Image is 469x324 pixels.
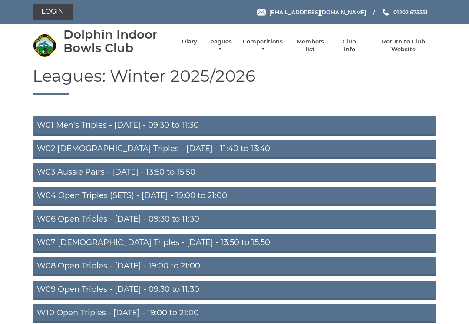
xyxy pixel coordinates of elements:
[182,38,197,46] a: Diary
[33,281,436,300] a: W09 Open Triples - [DATE] - 09:30 to 11:30
[33,257,436,276] a: W08 Open Triples - [DATE] - 19:00 to 21:00
[269,9,366,15] span: [EMAIL_ADDRESS][DOMAIN_NAME]
[393,9,428,15] span: 01202 675551
[381,8,428,17] a: Phone us 01202 675551
[33,140,436,159] a: W02 [DEMOGRAPHIC_DATA] Triples - [DATE] - 11:40 to 13:40
[257,8,366,17] a: Email [EMAIL_ADDRESS][DOMAIN_NAME]
[292,38,328,53] a: Members list
[33,210,436,229] a: W06 Open Triples - [DATE] - 09:30 to 11:30
[63,28,173,55] div: Dolphin Indoor Bowls Club
[383,9,389,16] img: Phone us
[242,38,284,53] a: Competitions
[337,38,362,53] a: Club Info
[33,234,436,253] a: W07 [DEMOGRAPHIC_DATA] Triples - [DATE] - 13:50 to 15:50
[33,33,56,57] img: Dolphin Indoor Bowls Club
[33,4,73,20] a: Login
[371,38,436,53] a: Return to Club Website
[33,67,436,95] h1: Leagues: Winter 2025/2026
[33,163,436,182] a: W03 Aussie Pairs - [DATE] - 13:50 to 15:50
[33,304,436,323] a: W10 Open Triples - [DATE] - 19:00 to 21:00
[257,9,266,16] img: Email
[33,116,436,136] a: W01 Men's Triples - [DATE] - 09:30 to 11:30
[33,187,436,206] a: W04 Open Triples (SETS) - [DATE] - 19:00 to 21:00
[206,38,233,53] a: Leagues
